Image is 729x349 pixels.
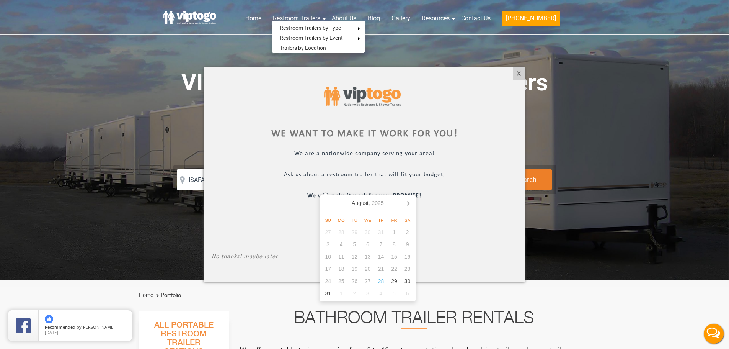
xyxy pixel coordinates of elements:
[374,216,388,225] div: Th
[401,275,414,287] div: 30
[388,226,401,238] div: 1
[45,324,75,330] span: Recommended
[348,275,361,287] div: 26
[334,287,348,300] div: 1
[374,238,388,251] div: 7
[348,251,361,263] div: 12
[388,216,401,225] div: Fr
[321,275,335,287] div: 24
[361,238,375,251] div: 6
[513,67,525,80] div: X
[348,263,361,275] div: 19
[349,197,387,209] div: August,
[334,226,348,238] div: 28
[212,150,517,159] p: We are a nationwide company serving your area!
[401,263,414,275] div: 23
[361,251,375,263] div: 13
[388,238,401,251] div: 8
[348,287,361,300] div: 2
[321,263,335,275] div: 17
[401,287,414,300] div: 6
[321,226,335,238] div: 27
[374,251,388,263] div: 14
[388,251,401,263] div: 15
[334,275,348,287] div: 25
[45,329,58,335] span: [DATE]
[401,216,414,225] div: Sa
[334,251,348,263] div: 11
[361,216,375,225] div: We
[374,226,388,238] div: 31
[334,238,348,251] div: 4
[45,315,53,323] img: thumbs up icon
[361,287,375,300] div: 3
[348,216,361,225] div: Tu
[45,325,126,330] span: by
[388,275,401,287] div: 29
[361,275,375,287] div: 27
[348,226,361,238] div: 29
[361,226,375,238] div: 30
[334,216,348,225] div: Mo
[16,318,31,333] img: Review Rating
[698,318,729,349] button: Live Chat
[374,287,388,300] div: 4
[324,87,401,106] img: viptogo logo
[321,251,335,263] div: 10
[212,171,517,180] p: Ask us about a restroom trailer that will fit your budget,
[82,324,115,330] span: [PERSON_NAME]
[308,192,422,198] b: We will make it work for you, PROMISE!
[374,263,388,275] div: 21
[212,253,517,262] p: No thanks! maybe later
[361,263,375,275] div: 20
[388,287,401,300] div: 5
[348,238,361,251] div: 5
[388,263,401,275] div: 22
[212,129,517,138] div: We want to make it work for you!
[401,226,414,238] div: 2
[374,275,388,287] div: 28
[401,251,414,263] div: 16
[372,198,384,208] i: 2025
[321,216,335,225] div: Su
[401,238,414,251] div: 9
[321,287,335,300] div: 31
[321,238,335,251] div: 3
[334,263,348,275] div: 18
